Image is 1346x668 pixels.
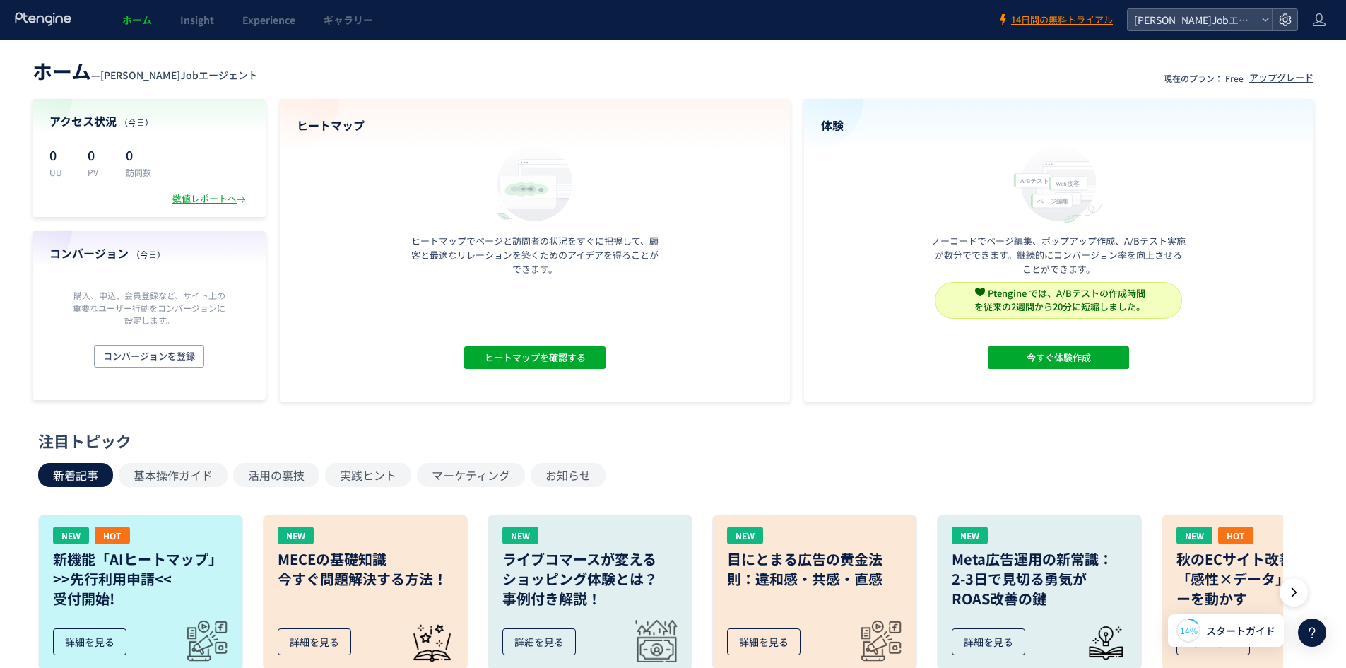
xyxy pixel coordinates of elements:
[727,549,902,589] h3: 目にとまる広告の黄金法則：違和感・共感・直感
[131,248,165,260] span: （今日）
[278,628,351,655] div: 詳細を見る
[952,549,1127,609] h3: Meta広告運用の新常識： 2-3日で見切る勇気が ROAS改善の鍵
[33,57,91,85] span: ホーム
[38,430,1301,452] div: 注目トピック
[952,527,988,544] div: NEW
[88,166,109,178] p: PV
[94,345,204,368] button: コンバージョンを登録
[126,166,151,178] p: 訪問数
[242,13,295,27] span: Experience
[531,463,606,487] button: お知らせ
[100,68,258,82] span: [PERSON_NAME]Jobエージェント
[1164,72,1244,84] p: 現在のプラン： Free
[408,234,662,276] p: ヒートマップでページと訪問者の状況をすぐに把握して、顧客と最適なリレーションを築くためのアイデアを得ることができます。
[727,527,763,544] div: NEW
[502,628,576,655] div: 詳細を見る
[49,166,71,178] p: UU
[502,527,538,544] div: NEW
[1206,623,1275,638] span: スタートガイド
[975,287,985,297] img: svg+xml,%3c
[325,463,411,487] button: 実践ヒント
[297,117,773,134] h4: ヒートマップ
[126,143,151,166] p: 0
[1130,9,1256,30] span: [PERSON_NAME]Jobエージェント
[49,143,71,166] p: 0
[324,13,373,27] span: ギャラリー
[88,143,109,166] p: 0
[278,527,314,544] div: NEW
[1027,346,1091,369] span: 今すぐ体験作成
[1176,527,1212,544] div: NEW
[1011,13,1113,27] span: 14日間の無料トライアル
[53,527,89,544] div: NEW
[278,549,453,589] h3: MECEの基礎知識 今すぐ問題解決する方法！
[53,628,126,655] div: 詳細を見る
[821,117,1297,134] h4: 体験
[484,346,585,369] span: ヒートマップを確認する
[1249,71,1313,85] div: アップグレード
[1218,527,1253,544] div: HOT
[988,346,1129,369] button: 今すぐ体験作成
[997,13,1113,27] a: 14日間の無料トライアル
[974,286,1145,313] span: Ptengine では、A/Bテストの作成時間 を従来の2週間から20分に短縮しました。
[119,463,228,487] button: 基本操作ガイド
[53,549,228,609] h3: 新機能「AIヒートマップ」 >>先行利用申請<< 受付開始!
[464,346,606,369] button: ヒートマップを確認する
[49,113,249,129] h4: アクセス状況
[1007,142,1110,225] img: home_experience_onbo_jp-C5-EgdA0.svg
[33,57,258,85] div: —
[727,628,801,655] div: 詳細を見る
[1180,624,1198,636] span: 14%
[103,345,195,368] span: コンバージョンを登録
[38,463,113,487] button: 新着記事
[952,628,1025,655] div: 詳細を見る
[49,245,249,262] h4: コンバージョン
[233,463,319,487] button: 活用の裏技
[931,234,1186,276] p: ノーコードでページ編集、ポップアップ作成、A/Bテスト実施が数分でできます。継続的にコンバージョン率を向上させることができます。
[119,116,153,128] span: （今日）
[502,549,678,609] h3: ライブコマースが変える ショッピング体験とは？ 事例付き解説！
[95,527,130,544] div: HOT
[172,192,249,206] div: 数値レポートへ
[417,463,525,487] button: マーケティング
[69,289,229,325] p: 購入、申込、会員登録など、サイト上の重要なユーザー行動をコンバージョンに設定します。
[180,13,214,27] span: Insight
[122,13,152,27] span: ホーム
